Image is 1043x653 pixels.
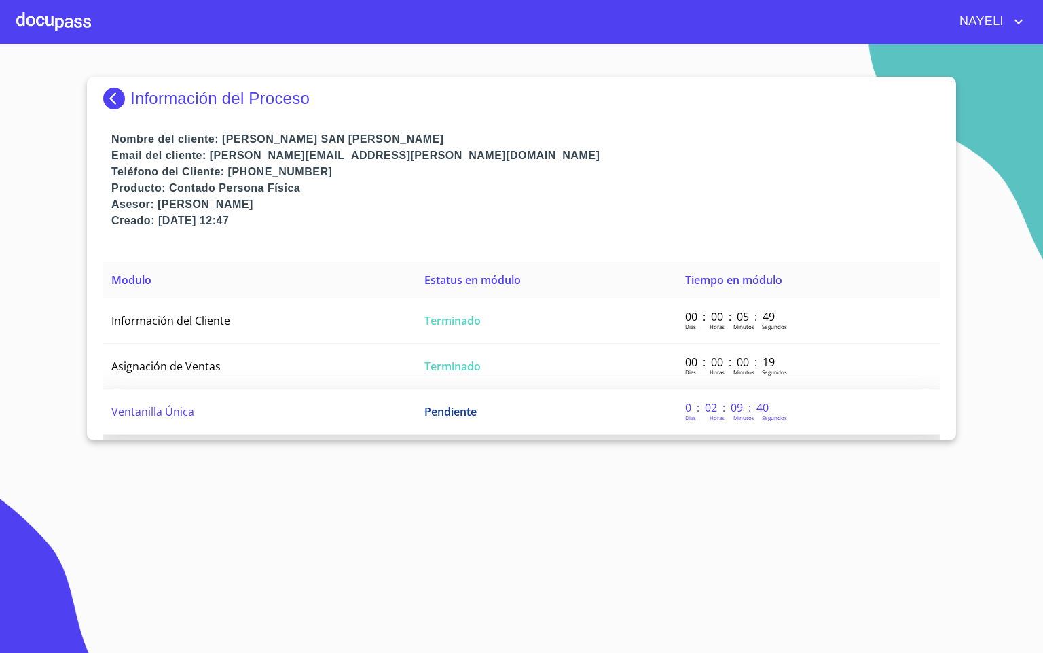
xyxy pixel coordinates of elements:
[949,11,1010,33] span: NAYELI
[111,404,194,419] span: Ventanilla Única
[762,323,787,330] p: Segundos
[685,272,782,287] span: Tiempo en módulo
[762,368,787,376] p: Segundos
[733,323,754,330] p: Minutos
[111,213,940,229] p: Creado: [DATE] 12:47
[762,414,787,421] p: Segundos
[111,131,940,147] p: Nombre del cliente: [PERSON_NAME] SAN [PERSON_NAME]
[685,355,777,370] p: 00 : 00 : 00 : 19
[710,414,725,421] p: Horas
[949,11,1027,33] button: account of current user
[685,368,696,376] p: Dias
[424,313,481,328] span: Terminado
[733,414,754,421] p: Minutos
[111,359,221,374] span: Asignación de Ventas
[685,414,696,421] p: Dias
[111,272,151,287] span: Modulo
[710,368,725,376] p: Horas
[733,368,754,376] p: Minutos
[111,313,230,328] span: Información del Cliente
[685,323,696,330] p: Dias
[424,359,481,374] span: Terminado
[111,180,940,196] p: Producto: Contado Persona Física
[111,164,940,180] p: Teléfono del Cliente: [PHONE_NUMBER]
[685,400,777,415] p: 0 : 02 : 09 : 40
[710,323,725,330] p: Horas
[111,196,940,213] p: Asesor: [PERSON_NAME]
[103,88,130,109] img: Docupass spot blue
[103,88,940,109] div: Información del Proceso
[685,309,777,324] p: 00 : 00 : 05 : 49
[424,404,477,419] span: Pendiente
[111,147,940,164] p: Email del cliente: [PERSON_NAME][EMAIL_ADDRESS][PERSON_NAME][DOMAIN_NAME]
[424,272,521,287] span: Estatus en módulo
[130,89,310,108] p: Información del Proceso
